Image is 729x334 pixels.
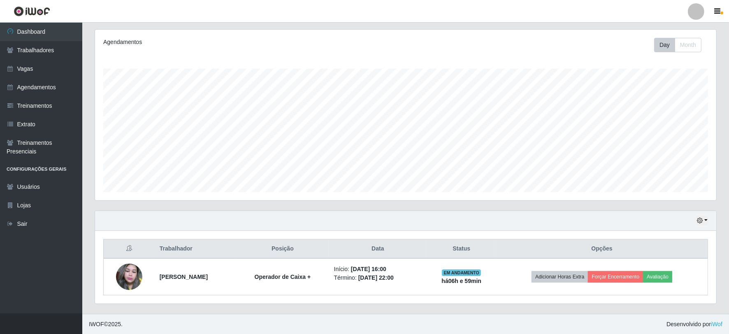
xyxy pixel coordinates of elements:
time: [DATE] 16:00 [351,266,386,272]
span: IWOF [89,321,104,327]
span: Desenvolvido por [666,320,722,329]
div: First group [654,38,701,52]
th: Data [329,239,427,259]
div: Toolbar with button groups [654,38,708,52]
button: Month [675,38,701,52]
th: Opções [496,239,708,259]
strong: [PERSON_NAME] [160,274,208,280]
li: Início: [334,265,422,274]
button: Adicionar Horas Extra [532,271,588,283]
time: [DATE] 22:00 [358,274,394,281]
img: CoreUI Logo [14,6,50,16]
span: EM ANDAMENTO [442,269,481,276]
th: Status [427,239,496,259]
button: Avaliação [643,271,672,283]
button: Forçar Encerramento [588,271,643,283]
strong: Operador de Caixa + [255,274,311,280]
th: Trabalhador [155,239,237,259]
li: Término: [334,274,422,282]
div: Agendamentos [103,38,348,46]
button: Day [654,38,675,52]
strong: há 06 h e 59 min [441,278,481,284]
img: 1634907805222.jpeg [116,260,142,295]
th: Posição [236,239,329,259]
span: © 2025 . [89,320,123,329]
a: iWof [711,321,722,327]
